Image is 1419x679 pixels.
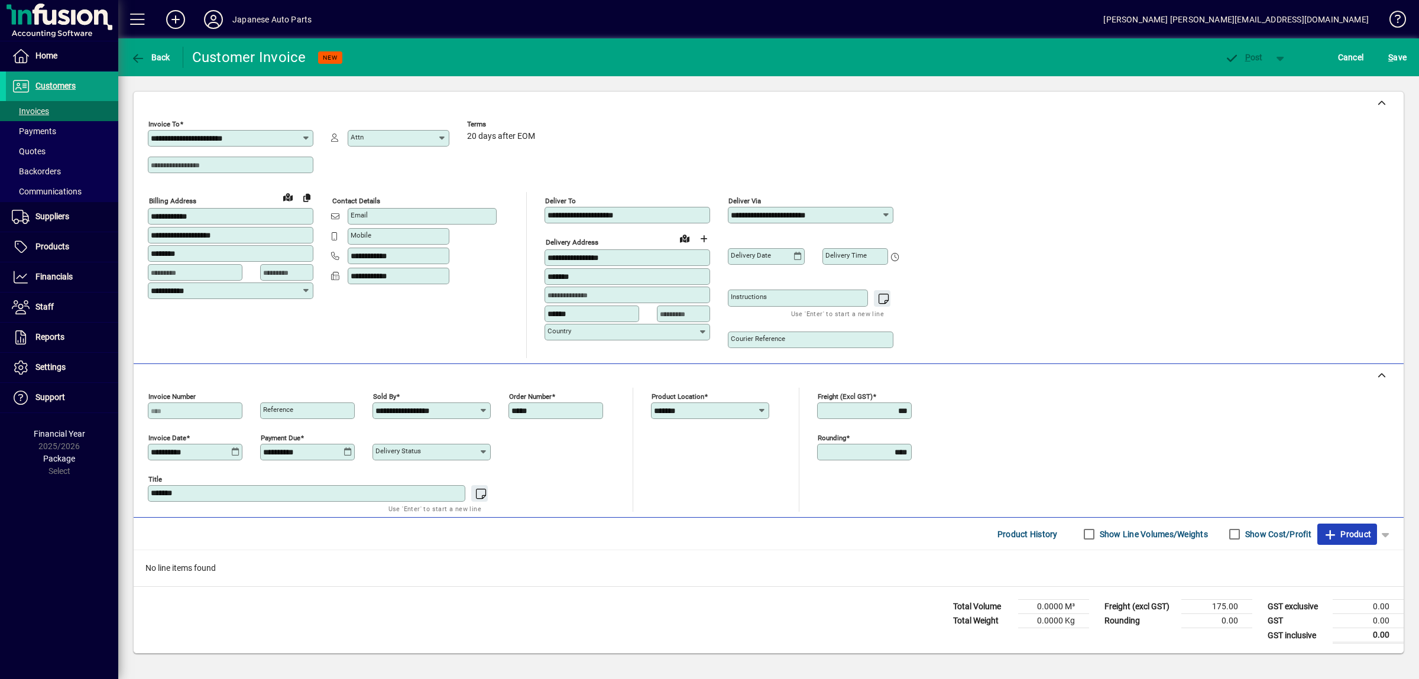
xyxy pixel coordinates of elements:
[157,9,195,30] button: Add
[1333,628,1404,643] td: 0.00
[731,251,771,259] mat-label: Delivery date
[1333,614,1404,628] td: 0.00
[6,141,118,161] a: Quotes
[1333,600,1404,614] td: 0.00
[261,434,300,442] mat-label: Payment due
[351,231,371,239] mat-label: Mobile
[6,202,118,232] a: Suppliers
[6,232,118,262] a: Products
[1018,600,1089,614] td: 0.0000 M³
[375,447,421,455] mat-label: Delivery status
[1245,53,1250,62] span: P
[1243,528,1311,540] label: Show Cost/Profit
[35,51,57,60] span: Home
[232,10,312,29] div: Japanese Auto Parts
[35,332,64,342] span: Reports
[675,229,694,248] a: View on map
[1338,48,1364,67] span: Cancel
[509,392,552,401] mat-label: Order number
[728,197,761,205] mat-label: Deliver via
[1262,600,1333,614] td: GST exclusive
[12,187,82,196] span: Communications
[1224,53,1263,62] span: ost
[1385,47,1410,68] button: Save
[12,106,49,116] span: Invoices
[35,272,73,281] span: Financials
[6,293,118,322] a: Staff
[195,9,232,30] button: Profile
[35,302,54,311] span: Staff
[134,550,1404,586] div: No line items found
[1018,614,1089,628] td: 0.0000 Kg
[351,133,364,141] mat-label: Attn
[731,334,785,343] mat-label: Courier Reference
[818,434,846,442] mat-label: Rounding
[997,525,1058,544] span: Product History
[388,502,481,515] mat-hint: Use 'Enter' to start a new line
[818,392,873,401] mat-label: Freight (excl GST)
[545,197,576,205] mat-label: Deliver To
[6,262,118,292] a: Financials
[35,362,66,372] span: Settings
[1335,47,1367,68] button: Cancel
[652,392,704,401] mat-label: Product location
[12,167,61,176] span: Backorders
[947,614,1018,628] td: Total Weight
[35,212,69,221] span: Suppliers
[547,327,571,335] mat-label: Country
[1262,628,1333,643] td: GST inclusive
[6,101,118,121] a: Invoices
[148,120,180,128] mat-label: Invoice To
[12,126,56,136] span: Payments
[6,121,118,141] a: Payments
[131,53,170,62] span: Back
[731,293,767,301] mat-label: Instructions
[1181,600,1252,614] td: 175.00
[467,121,538,128] span: Terms
[35,242,69,251] span: Products
[148,434,186,442] mat-label: Invoice date
[1219,47,1269,68] button: Post
[263,405,293,414] mat-label: Reference
[351,211,368,219] mat-label: Email
[373,392,396,401] mat-label: Sold by
[1388,53,1393,62] span: S
[6,353,118,382] a: Settings
[1099,614,1181,628] td: Rounding
[278,187,297,206] a: View on map
[148,475,162,483] mat-label: Title
[323,54,338,61] span: NEW
[35,81,76,90] span: Customers
[297,188,316,207] button: Copy to Delivery address
[993,524,1062,545] button: Product History
[467,132,535,141] span: 20 days after EOM
[35,392,65,402] span: Support
[34,429,85,438] span: Financial Year
[1262,614,1333,628] td: GST
[6,181,118,202] a: Communications
[1103,10,1369,29] div: [PERSON_NAME] [PERSON_NAME][EMAIL_ADDRESS][DOMAIN_NAME]
[1099,600,1181,614] td: Freight (excl GST)
[791,307,884,320] mat-hint: Use 'Enter' to start a new line
[128,47,173,68] button: Back
[1181,614,1252,628] td: 0.00
[6,161,118,181] a: Backorders
[694,229,713,248] button: Choose address
[1097,528,1208,540] label: Show Line Volumes/Weights
[6,323,118,352] a: Reports
[1323,525,1371,544] span: Product
[6,383,118,412] a: Support
[43,454,75,463] span: Package
[148,392,196,401] mat-label: Invoice number
[6,41,118,71] a: Home
[1388,48,1407,67] span: ave
[825,251,867,259] mat-label: Delivery time
[12,147,46,156] span: Quotes
[1381,2,1404,41] a: Knowledge Base
[192,48,306,67] div: Customer Invoice
[947,600,1018,614] td: Total Volume
[1317,524,1377,545] button: Product
[118,47,183,68] app-page-header-button: Back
